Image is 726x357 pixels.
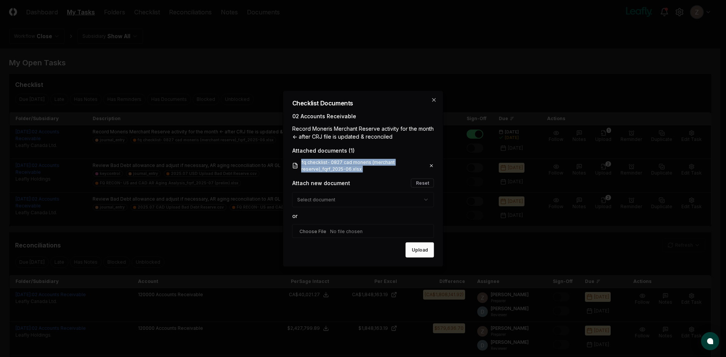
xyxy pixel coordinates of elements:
[292,100,434,106] h2: Checklist Documents
[292,146,434,154] div: Attached documents ( 1 )
[292,179,350,187] div: Attach new document
[292,112,434,120] div: 02 Accounts Receivable
[292,212,434,219] div: or
[411,178,434,187] button: Reset
[292,159,429,172] a: fq checklist- 0827 cad moneris (merchant reserve)_fqrf_2025-06.xlsx
[292,124,434,140] div: Record Moneris Merchant Reserve activity for the month <- after CRJ file is updated & reconciled
[406,242,434,257] button: Upload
